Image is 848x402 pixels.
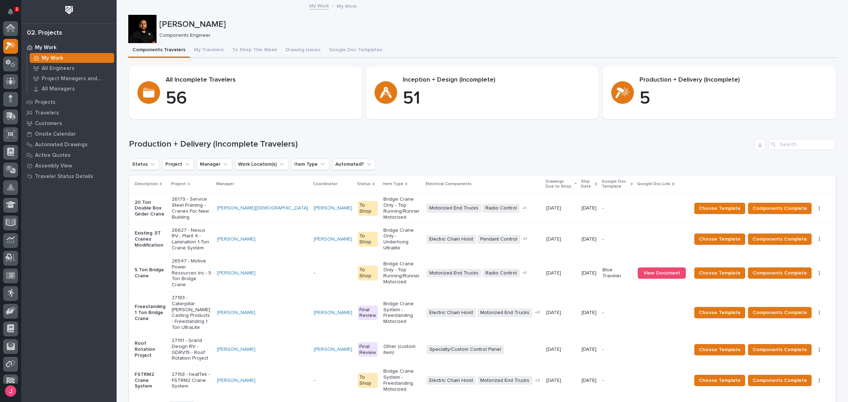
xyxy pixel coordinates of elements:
[748,307,812,318] button: Components Complete
[129,224,836,254] tr: Existing .5T Cranes Modification26627 - Nexus RV - Plant 4 - Lamination 1-Ton Crane System[PERSON...
[314,270,352,276] p: -
[426,376,476,385] span: Electric Chain Hoist
[21,42,117,53] a: My Work
[582,310,596,316] p: [DATE]
[477,376,532,385] span: Motorized End Trucks
[27,53,117,63] a: My Work
[129,193,836,224] tr: 20 Ton Double Box Girder Crane26179 - Service Steel Framing - Cranes For New Building[PERSON_NAME...
[217,347,255,353] a: [PERSON_NAME]
[602,310,632,316] p: -
[21,97,117,107] a: Projects
[197,159,232,170] button: Manager
[129,334,836,365] tr: Roof Rotation Project27191 - Grand Design RV - GDRV15 - Roof Rotation Project[PERSON_NAME] [PERSO...
[694,375,745,386] button: Choose Template
[314,378,352,384] p: -
[21,129,117,139] a: Onsite Calendar
[426,180,472,188] p: Electrical Components
[337,2,357,10] p: My Work
[546,308,563,316] p: [DATE]
[21,160,117,171] a: Assembly View
[135,267,166,279] p: 5 Ton Bridge Crane
[42,76,111,82] p: Project Managers and Engineers
[426,308,476,317] span: Electric Chain Hoist
[694,267,745,279] button: Choose Template
[35,163,72,169] p: Assembly View
[27,84,117,94] a: All Managers
[582,347,596,353] p: [DATE]
[748,267,812,279] button: Components Complete
[383,180,404,188] p: Item Type
[768,139,836,150] input: Search
[546,204,563,211] p: [DATE]
[753,308,807,317] span: Components Complete
[27,63,117,73] a: All Engineers
[35,120,62,127] p: Customers
[35,131,76,137] p: Onsite Calendar
[21,171,117,182] a: Traveler Status Details
[358,232,377,247] div: To Shop
[602,347,632,353] p: -
[172,227,211,251] p: 26627 - Nexus RV - Plant 4 - Lamination 1-Ton Crane System
[582,270,596,276] p: [DATE]
[129,291,836,334] tr: Freestanding 1 Ton Bridge Crane27183 - Caterpillar [PERSON_NAME] Casting Products - Freestanding ...
[403,76,590,84] p: Inception + Design (Incomplete)
[483,269,520,278] span: Radio Control
[403,88,590,109] p: 51
[643,271,680,276] span: View Document
[358,342,377,357] div: Final Review
[159,32,831,39] p: Components Engineer
[228,43,281,58] button: To Shop This Week
[217,270,255,276] a: [PERSON_NAME]
[699,269,741,277] span: Choose Template
[216,180,234,188] p: Manager
[129,255,836,291] tr: 5 Ton Bridge Crane26547 - Motive Power Resources Inc - 5 Ton Bridge Crane[PERSON_NAME] -To ShopBr...
[35,142,88,148] p: Automated Drawings
[35,45,57,51] p: My Work
[383,196,421,220] p: Bridge Crane Only - Top Running/Runner Motorized
[135,341,166,358] p: Roof Rotation Project
[637,180,670,188] p: Google Doc Link
[3,4,18,19] button: Notifications
[135,180,158,188] p: Description
[3,384,18,398] button: users-avatar
[172,258,211,288] p: 26547 - Motive Power Resources Inc - 5 Ton Bridge Crane
[546,269,563,276] p: [DATE]
[42,65,75,72] p: All Engineers
[358,201,377,216] div: To Shop
[694,344,745,355] button: Choose Template
[313,180,337,188] p: Coordinator
[383,227,421,251] p: Bridge Crane Only - Underhung Ultralite
[753,345,807,354] span: Components Complete
[753,269,807,277] span: Components Complete
[699,204,741,213] span: Choose Template
[483,204,520,213] span: Radio Control
[694,233,745,245] button: Choose Template
[35,110,59,116] p: Travelers
[523,271,526,275] span: + 1
[16,7,18,12] p: 2
[699,235,741,243] span: Choose Template
[42,55,63,61] p: My Work
[159,19,834,30] p: [PERSON_NAME]
[217,236,255,242] a: [PERSON_NAME]
[523,237,527,241] span: + 1
[383,261,421,285] p: Bridge Crane Only - Top Running/Runner Motorized
[640,76,827,84] p: Production + Delivery (Incomplete)
[602,205,632,211] p: -
[217,378,255,384] a: [PERSON_NAME]
[27,73,117,83] a: Project Managers and Engineers
[35,152,71,159] p: Active Quotes
[753,376,807,385] span: Components Complete
[21,150,117,160] a: Active Quotes
[162,159,194,170] button: Project
[748,344,812,355] button: Components Complete
[748,203,812,214] button: Components Complete
[135,372,166,389] p: FSTRM2 Crane System
[172,372,211,389] p: 27158 - heatTek - FSTRM2 Crane System
[35,173,93,180] p: Traveler Status Details
[426,235,476,244] span: Electric Chain Hoist
[426,269,481,278] span: Motorized End Trucks
[535,311,540,315] span: + 3
[694,307,745,318] button: Choose Template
